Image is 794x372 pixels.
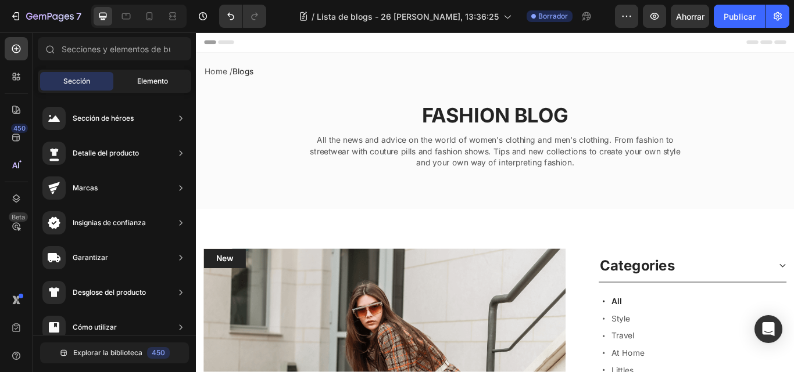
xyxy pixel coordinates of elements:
[152,348,165,357] font: 450
[484,347,511,360] p: Travel
[38,37,191,60] input: Secciones y elementos de búsqueda
[40,342,189,363] button: Explorar la biblioteca450
[73,288,146,297] font: Desglose del producto
[63,77,90,85] font: Sección
[73,218,146,227] font: Insignias de confianza
[76,10,81,22] font: 7
[724,12,756,21] font: Publicar
[714,5,766,28] button: Publicar
[73,348,142,357] font: Explorar la biblioteca
[754,315,782,343] div: Abrir Intercom Messenger
[73,183,98,192] font: Marcas
[484,327,506,340] p: Style
[10,39,688,52] p: Home /
[671,5,709,28] button: Ahorrar
[137,77,168,85] font: Elemento
[19,257,47,270] p: New
[73,114,134,122] font: Sección de héroes
[538,12,568,20] font: Borrador
[13,124,26,132] font: 450
[312,12,314,21] font: /
[484,306,496,320] p: All
[126,119,571,158] p: All the news and advice on the world of women's clothing and men's clothing. From fashion to stre...
[42,39,67,51] span: Blogs
[5,5,87,28] button: 7
[317,12,499,21] font: Lista de blogs - 26 [PERSON_NAME], 13:36:25
[219,5,266,28] div: Deshacer/Rehacer
[676,12,704,21] font: Ahorrar
[126,82,571,112] p: FASHION BLOG
[469,259,560,284] div: Categories
[73,149,139,157] font: Detalle del producto
[73,323,117,331] font: Cómo utilizar
[196,32,794,372] iframe: Área de diseño
[73,253,108,262] font: Garantizar
[12,213,25,221] font: Beta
